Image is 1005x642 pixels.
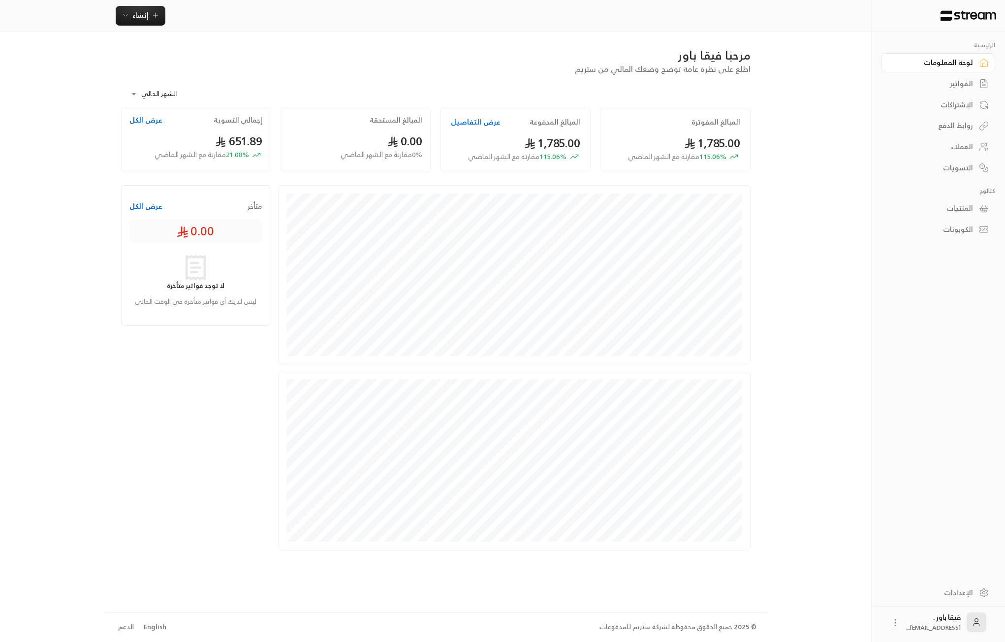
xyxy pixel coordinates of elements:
[894,225,973,234] div: الكوبونات
[881,137,995,157] a: العملاء
[881,583,995,602] a: الإعدادات
[155,148,226,160] span: مقارنة مع الشهر الماضي
[881,116,995,135] a: روابط الدفع
[115,618,137,636] a: الدعم
[530,117,580,127] h2: المبالغ المدفوعة
[894,100,973,110] div: الاشتراكات
[881,53,995,72] a: لوحة المعلومات
[524,133,580,153] span: 1,785.00
[451,117,501,127] button: عرض التفاصيل
[881,220,995,239] a: الكوبونات
[881,74,995,94] a: الفواتير
[341,150,422,160] span: 0 % مقارنة مع الشهر الماضي
[215,131,263,151] span: 651.89
[132,9,149,21] span: إنشاء
[248,201,262,211] span: متأخر
[177,223,214,239] span: 0.00
[628,150,699,162] span: مقارنة مع الشهر الماضي
[906,612,961,632] div: فيقا باور .
[167,280,224,291] strong: لا توجد فواتير متأخرة
[691,117,740,127] h2: المبالغ المفوترة
[894,142,973,152] div: العملاء
[628,152,726,162] span: 115.06 %
[468,152,566,162] span: 115.06 %
[894,588,973,598] div: الإعدادات
[940,10,997,21] img: Logo
[468,150,539,162] span: مقارنة مع الشهر الماضي
[387,131,422,151] span: 0.00
[894,79,973,89] div: الفواتير
[575,62,751,76] span: اطلع على نظرة عامة توضح وضعك المالي من ستريم
[598,622,756,632] div: © 2025 جميع الحقوق محفوظة لشركة ستريم للمدفوعات.
[881,158,995,177] a: التسويات
[116,6,165,26] button: إنشاء
[214,115,262,125] h2: إجمالي التسوية
[144,622,166,632] div: English
[121,47,751,63] div: مرحبًا فيقا باور
[155,150,249,160] span: 21.08 %
[370,115,422,125] h2: المبالغ المستحقة
[881,187,995,195] p: كتالوج
[894,163,973,173] div: التسويات
[894,58,973,67] div: لوحة المعلومات
[881,41,995,49] p: الرئيسية
[906,622,961,633] span: [EMAIL_ADDRESS]....
[129,115,162,125] button: عرض الكل
[894,121,973,130] div: روابط الدفع
[684,133,740,153] span: 1,785.00
[126,81,199,107] div: الشهر الحالي
[881,95,995,114] a: الاشتراكات
[881,199,995,218] a: المنتجات
[894,203,973,213] div: المنتجات
[134,297,257,307] p: ليس لديك أي فواتير متأخرة في الوقت الحالي
[129,201,162,211] button: عرض الكل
